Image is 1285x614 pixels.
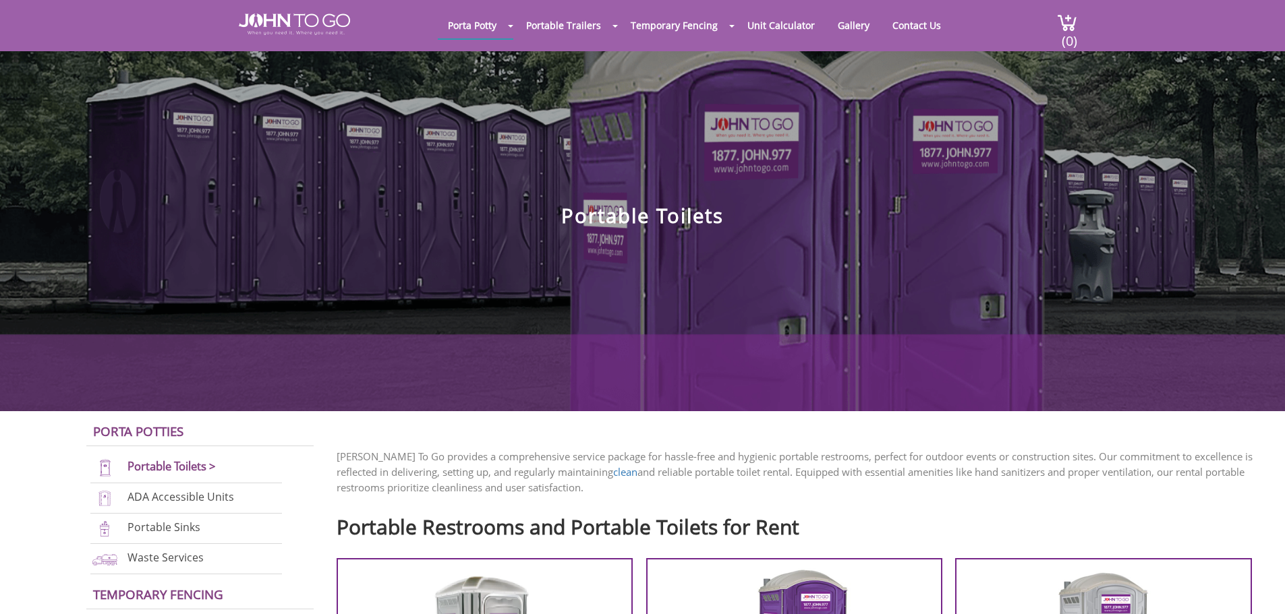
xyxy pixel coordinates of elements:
p: [PERSON_NAME] To Go provides a comprehensive service package for hassle-free and hygienic portabl... [337,449,1265,495]
img: portable-sinks-new.png [90,520,119,538]
a: clean [613,465,637,479]
a: ADA Accessible Units [127,489,234,504]
a: Porta Potty [438,12,507,38]
img: ADA-units-new.png [90,489,119,508]
a: Gallery [828,12,880,38]
img: portable-toilets-new.png [90,459,119,477]
img: JOHN to go [239,13,350,35]
img: cart a [1057,13,1077,32]
span: (0) [1061,21,1077,50]
a: Portable Trailers [516,12,611,38]
img: waste-services-new.png [90,550,119,568]
a: Unit Calculator [737,12,825,38]
a: Temporary Fencing [621,12,728,38]
a: Temporary Fencing [93,586,223,603]
a: Contact Us [882,12,951,38]
a: Porta Potties [93,423,183,439]
h2: Portable Restrooms and Portable Toilets for Rent [337,509,1265,538]
a: Portable Toilets > [127,458,216,474]
a: Waste Services [127,550,204,565]
a: Portable Sinks [127,520,200,534]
